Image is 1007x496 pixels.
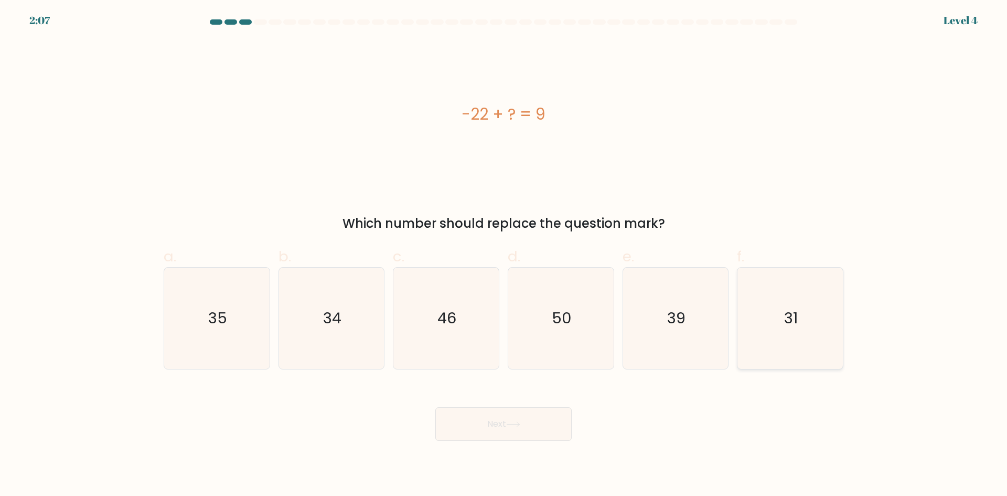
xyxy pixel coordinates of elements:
text: 39 [667,308,685,329]
span: b. [278,246,291,267]
span: e. [623,246,634,267]
span: c. [393,246,404,267]
span: d. [508,246,520,267]
text: 34 [323,308,341,329]
span: a. [164,246,176,267]
div: -22 + ? = 9 [164,102,843,126]
text: 31 [785,308,798,329]
text: 35 [208,308,227,329]
button: Next [435,407,572,441]
text: 46 [438,308,457,329]
span: f. [737,246,744,267]
text: 50 [552,308,572,329]
div: 2:07 [29,13,50,28]
div: Level 4 [944,13,978,28]
div: Which number should replace the question mark? [170,214,837,233]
